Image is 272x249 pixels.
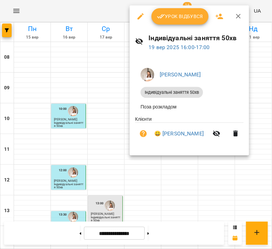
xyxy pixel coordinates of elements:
[135,116,244,147] ul: Клієнти
[141,89,203,96] span: Індивідуальні заняття 50хв
[135,126,152,142] button: Візит ще не сплачено. Додати оплату?
[141,68,154,82] img: 712aada8251ba8fda70bc04018b69839.jpg
[154,130,204,138] a: 😀 [PERSON_NAME]
[149,33,244,43] h6: Індивідуальні заняття 50хв
[157,12,203,20] span: Урок відбувся
[160,71,201,78] a: [PERSON_NAME]
[152,8,209,25] button: Урок відбувся
[135,101,244,113] li: Поза розкладом
[149,44,210,50] a: 19 вер 2025 16:00-17:00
